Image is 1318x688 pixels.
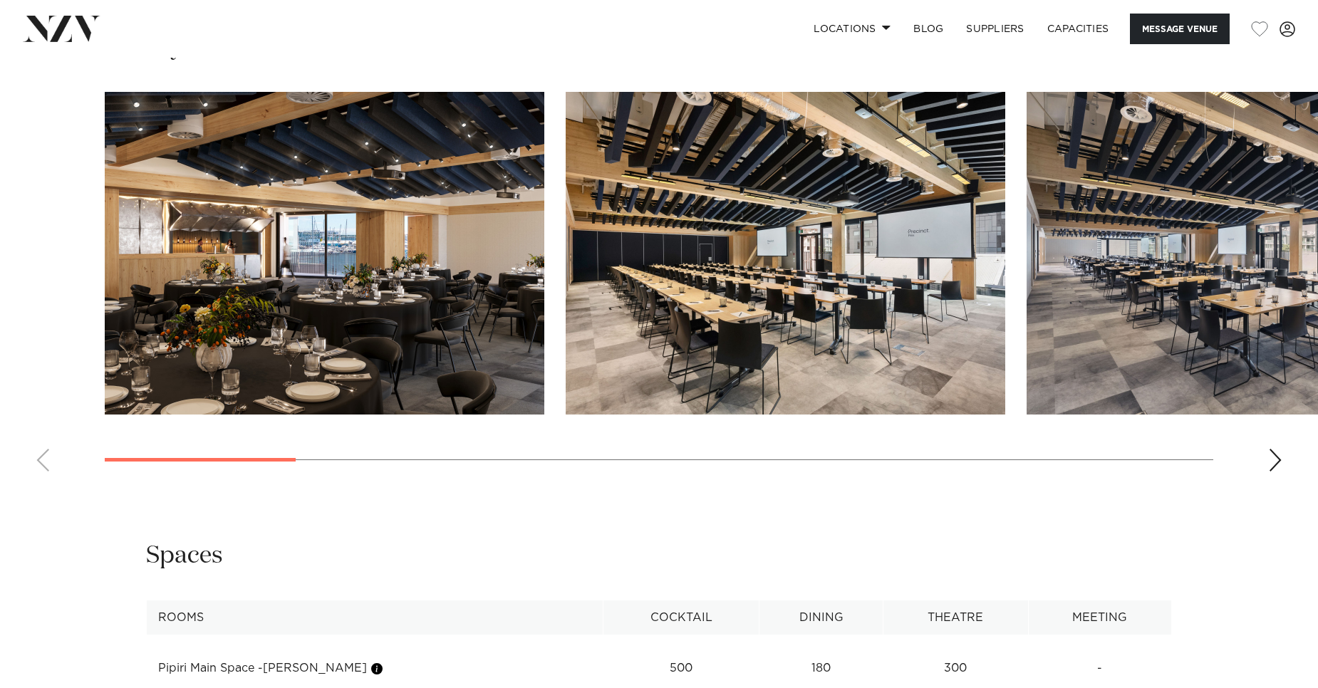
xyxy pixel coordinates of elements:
td: - [1028,651,1171,686]
a: Locations [802,14,902,44]
a: Capacities [1036,14,1121,44]
th: Meeting [1028,600,1171,635]
td: Pipiri Main Space -[PERSON_NAME] [147,651,603,686]
swiper-slide: 2 / 14 [566,92,1005,415]
a: BLOG [902,14,955,44]
td: 300 [883,651,1028,686]
h2: Spaces [146,540,223,572]
td: 180 [759,651,883,686]
th: Cocktail [603,600,759,635]
th: Theatre [883,600,1028,635]
img: nzv-logo.png [23,16,100,41]
swiper-slide: 1 / 14 [105,92,544,415]
th: Dining [759,600,883,635]
td: 500 [603,651,759,686]
th: Rooms [147,600,603,635]
button: Message Venue [1130,14,1230,44]
a: SUPPLIERS [955,14,1035,44]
